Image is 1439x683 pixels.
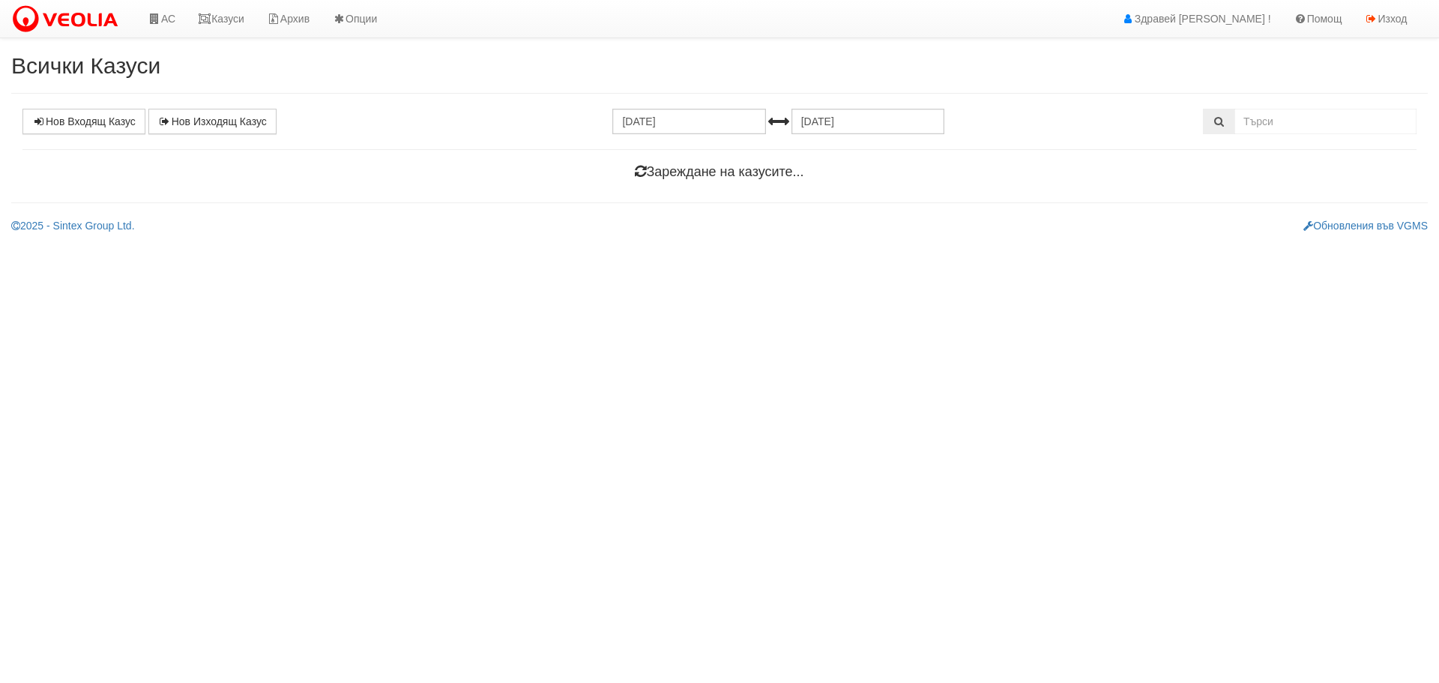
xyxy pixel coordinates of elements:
[22,165,1417,180] h4: Зареждане на казусите...
[1303,220,1428,232] a: Обновления във VGMS
[11,4,125,35] img: VeoliaLogo.png
[11,220,135,232] a: 2025 - Sintex Group Ltd.
[11,53,1428,78] h2: Всички Казуси
[22,109,145,134] a: Нов Входящ Казус
[1234,109,1417,134] input: Търсене по Идентификатор, Бл/Вх/Ап, Тип, Описание, Моб. Номер, Имейл, Файл, Коментар,
[148,109,277,134] a: Нов Изходящ Казус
